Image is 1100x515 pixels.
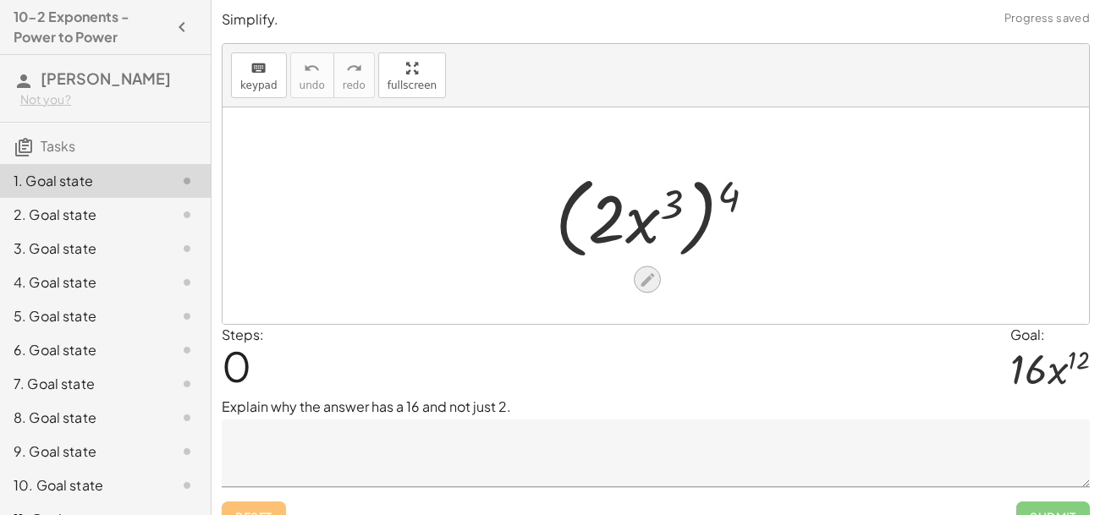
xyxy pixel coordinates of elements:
[222,340,251,392] span: 0
[177,306,197,326] i: Task not started.
[14,408,150,428] div: 8. Goal state
[20,91,197,108] div: Not you?
[14,340,150,360] div: 6. Goal state
[634,266,661,293] div: Edit math
[177,340,197,360] i: Task not started.
[222,10,1090,30] p: Simplify.
[177,441,197,462] i: Task not started.
[41,137,75,155] span: Tasks
[300,79,325,91] span: undo
[250,58,267,79] i: keyboard
[240,79,278,91] span: keypad
[14,238,150,259] div: 3. Goal state
[41,68,171,88] span: [PERSON_NAME]
[177,408,197,428] i: Task not started.
[290,52,334,98] button: undoundo
[14,171,150,191] div: 1. Goal state
[343,79,366,91] span: redo
[177,171,197,191] i: Task not started.
[14,272,150,293] div: 4. Goal state
[14,441,150,462] div: 9. Goal state
[177,272,197,293] i: Task not started.
[222,326,264,343] label: Steps:
[222,397,1090,417] p: Explain why the answer has a 16 and not just 2.
[1004,10,1090,27] span: Progress saved
[14,306,150,326] div: 5. Goal state
[231,52,287,98] button: keyboardkeypad
[1010,325,1090,345] div: Goal:
[177,374,197,394] i: Task not started.
[14,205,150,225] div: 2. Goal state
[304,58,320,79] i: undo
[14,374,150,394] div: 7. Goal state
[333,52,375,98] button: redoredo
[177,475,197,496] i: Task not started.
[14,7,167,47] h4: 10-2 Exponents - Power to Power
[346,58,362,79] i: redo
[177,205,197,225] i: Task not started.
[14,475,150,496] div: 10. Goal state
[378,52,446,98] button: fullscreen
[177,238,197,259] i: Task not started.
[388,79,437,91] span: fullscreen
